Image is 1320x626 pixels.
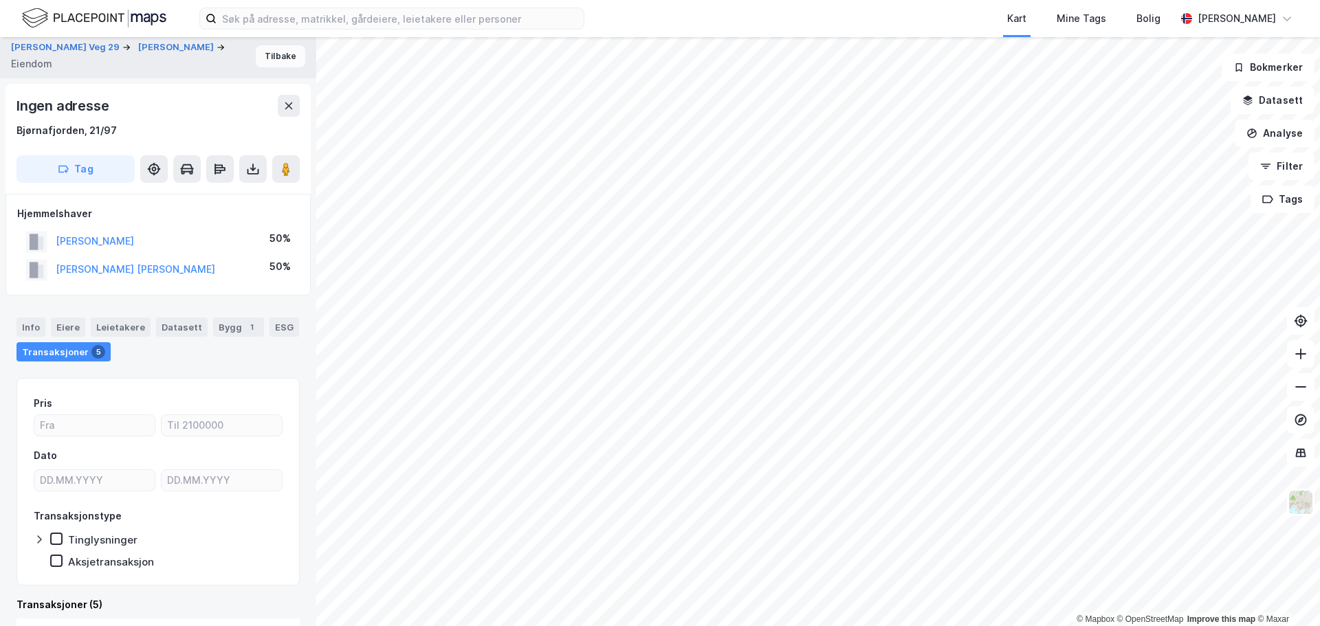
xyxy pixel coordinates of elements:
[16,342,111,361] div: Transaksjoner
[213,317,264,337] div: Bygg
[16,317,45,337] div: Info
[1198,10,1276,27] div: [PERSON_NAME]
[91,317,151,337] div: Leietakere
[11,56,52,72] div: Eiendom
[1077,614,1114,624] a: Mapbox
[269,230,291,247] div: 50%
[34,447,57,464] div: Dato
[245,320,258,334] div: 1
[16,122,117,139] div: Bjørnafjorden, 21/97
[156,317,208,337] div: Datasett
[11,41,122,54] button: [PERSON_NAME] Veg 29
[34,470,155,491] input: DD.MM.YYYY
[1248,153,1314,180] button: Filter
[17,205,299,222] div: Hjemmelshaver
[1251,560,1320,626] div: Kontrollprogram for chat
[16,596,300,613] div: Transaksjoner (5)
[1117,614,1184,624] a: OpenStreetMap
[1235,120,1314,147] button: Analyse
[22,6,166,30] img: logo.f888ab2527a4732fd821a326f86c7f29.svg
[217,8,584,29] input: Søk på adresse, matrikkel, gårdeiere, leietakere eller personer
[1057,10,1106,27] div: Mine Tags
[34,395,52,412] div: Pris
[91,345,105,359] div: 5
[256,45,305,67] button: Tilbake
[1136,10,1160,27] div: Bolig
[1231,87,1314,114] button: Datasett
[162,415,282,436] input: Til 2100000
[1007,10,1026,27] div: Kart
[1288,489,1314,515] img: Z
[68,555,154,568] div: Aksjetransaksjon
[34,415,155,436] input: Fra
[16,155,135,183] button: Tag
[51,317,85,337] div: Eiere
[162,470,282,491] input: DD.MM.YYYY
[68,533,137,546] div: Tinglysninger
[1251,186,1314,213] button: Tags
[269,317,299,337] div: ESG
[269,258,291,275] div: 50%
[1187,614,1255,624] a: Improve this map
[138,41,217,54] button: [PERSON_NAME]
[1222,54,1314,81] button: Bokmerker
[1251,560,1320,626] iframe: Chat Widget
[16,95,111,117] div: Ingen adresse
[34,508,122,524] div: Transaksjonstype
